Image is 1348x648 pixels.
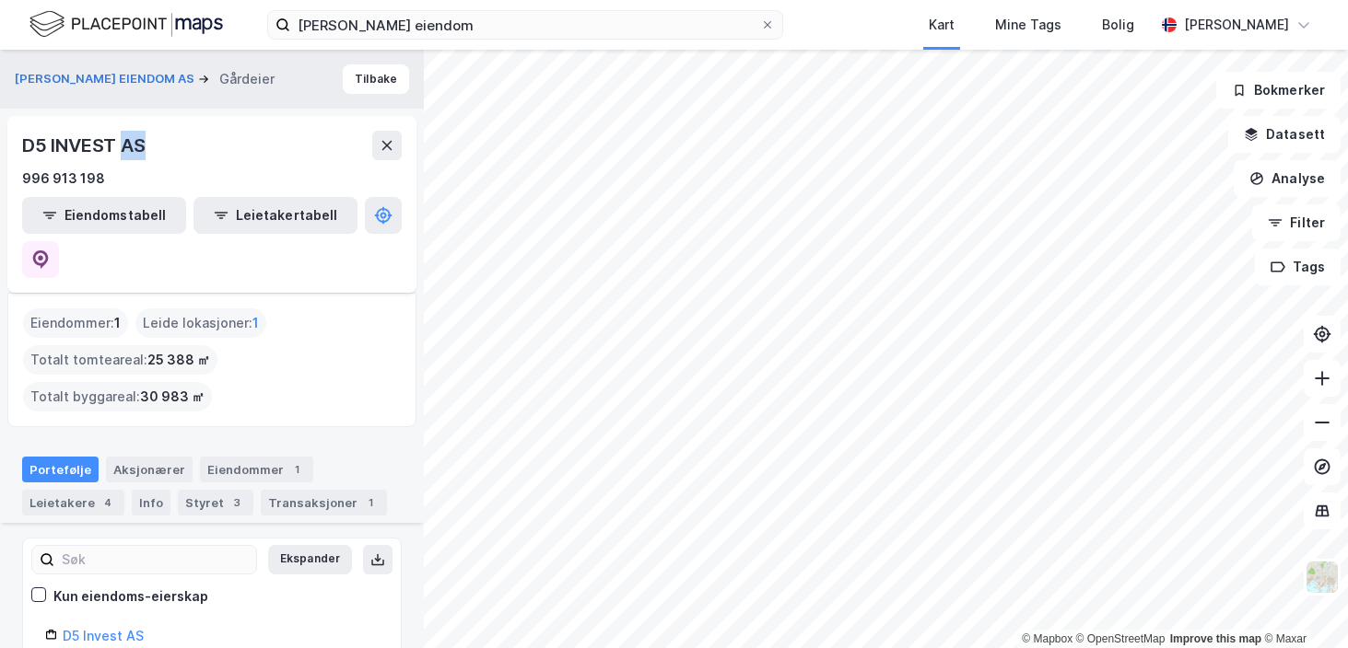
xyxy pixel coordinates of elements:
input: Søk [54,546,256,573]
div: Kun eiendoms-eierskap [53,585,208,607]
div: 1 [287,460,306,479]
div: Gårdeier [219,68,275,90]
div: 996 913 198 [22,168,105,190]
div: Mine Tags [995,14,1061,36]
button: Leietakertabell [193,197,358,234]
div: Totalt tomteareal : [23,345,217,375]
div: [PERSON_NAME] [1184,14,1289,36]
div: Aksjonærer [106,457,193,482]
input: Søk på adresse, matrikkel, gårdeiere, leietakere eller personer [290,11,760,39]
div: Kart [929,14,955,36]
div: Transaksjoner [261,490,387,515]
button: Filter [1252,204,1341,241]
div: Leide lokasjoner : [135,308,266,338]
div: Eiendommer [200,457,313,482]
div: Leietakere [22,490,124,515]
button: Analyse [1234,160,1341,197]
button: Bokmerker [1216,72,1341,109]
div: Styret [178,490,253,515]
div: Eiendommer : [23,308,128,338]
a: Improve this map [1170,632,1261,645]
a: Mapbox [1022,632,1073,645]
div: D5 INVEST AS [22,131,149,160]
div: Portefølje [22,457,99,482]
img: logo.f888ab2527a4732fd821a326f86c7f29.svg [29,8,223,40]
a: OpenStreetMap [1076,632,1166,645]
iframe: Chat Widget [1256,560,1348,648]
button: Tilbake [343,64,409,94]
button: Datasett [1228,116,1341,153]
button: Tags [1255,249,1341,285]
div: Totalt byggareal : [23,382,212,411]
span: 1 [252,312,259,334]
div: 3 [228,493,246,512]
span: 30 983 ㎡ [140,386,205,408]
div: 4 [99,493,117,512]
button: [PERSON_NAME] EIENDOM AS [15,70,198,88]
button: Eiendomstabell [22,197,186,234]
div: Bolig [1102,14,1134,36]
button: Ekspander [268,545,352,574]
div: Info [132,490,170,515]
a: D5 Invest AS [63,628,144,643]
span: 25 388 ㎡ [147,349,210,371]
span: 1 [114,312,121,334]
div: 1 [361,493,380,512]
